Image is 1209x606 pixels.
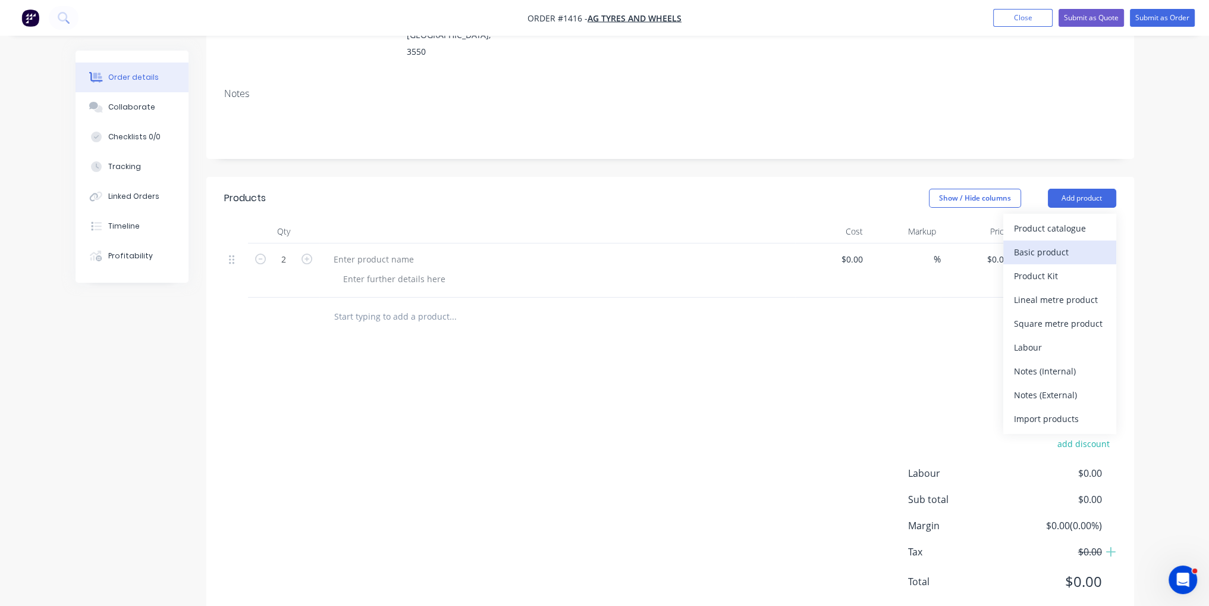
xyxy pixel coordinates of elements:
[1014,339,1106,356] div: Labour
[76,63,189,92] button: Order details
[1014,386,1106,404] div: Notes (External)
[1013,571,1101,592] span: $0.00
[108,251,153,261] div: Profitability
[908,492,1014,507] span: Sub total
[908,466,1014,480] span: Labour
[1051,435,1116,451] button: add discount
[1003,336,1116,360] button: Labour
[1169,566,1197,594] iframe: Intercom live chat
[1003,288,1116,312] button: Lineal metre product
[248,220,319,243] div: Qty
[76,211,189,241] button: Timeline
[76,92,189,122] button: Collaborate
[1014,410,1106,427] div: Import products
[1014,363,1106,380] div: Notes (Internal)
[1014,267,1106,285] div: Product Kit
[1003,264,1116,288] button: Product Kit
[108,132,161,142] div: Checklists 0/0
[1048,189,1116,208] button: Add product
[588,13,682,24] a: AG Tyres and Wheels
[108,161,141,172] div: Tracking
[224,191,266,205] div: Products
[1003,217,1116,240] button: Product catalogue
[334,305,571,329] input: Start typing to add a product...
[1013,466,1101,480] span: $0.00
[1003,360,1116,383] button: Notes (Internal)
[1014,243,1106,261] div: Basic product
[108,221,140,232] div: Timeline
[21,9,39,27] img: Factory
[993,9,1053,27] button: Close
[908,545,1014,559] span: Tax
[108,72,159,83] div: Order details
[1003,407,1116,431] button: Import products
[1003,240,1116,264] button: Basic product
[908,518,1014,533] span: Margin
[908,574,1014,589] span: Total
[934,252,941,266] span: %
[1013,545,1101,559] span: $0.00
[224,88,1116,99] div: Notes
[1013,492,1101,507] span: $0.00
[868,220,941,243] div: Markup
[795,220,868,243] div: Cost
[76,182,189,211] button: Linked Orders
[76,152,189,182] button: Tracking
[108,102,155,113] div: Collaborate
[1013,518,1101,533] span: $0.00 ( 0.00 %)
[527,13,588,24] span: Order #1416 -
[1014,220,1106,237] div: Product catalogue
[1003,383,1116,407] button: Notes (External)
[929,189,1021,208] button: Show / Hide columns
[941,220,1014,243] div: Price
[108,191,159,202] div: Linked Orders
[1059,9,1124,27] button: Submit as Quote
[76,241,189,271] button: Profitability
[1003,312,1116,336] button: Square metre product
[1130,9,1195,27] button: Submit as Order
[1014,291,1106,308] div: Lineal metre product
[76,122,189,152] button: Checklists 0/0
[1014,315,1106,332] div: Square metre product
